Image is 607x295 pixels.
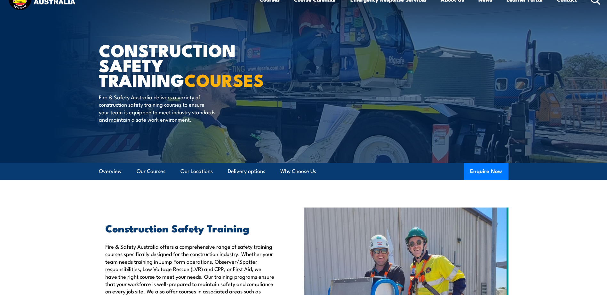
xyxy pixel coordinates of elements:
[99,163,122,180] a: Overview
[105,223,274,232] h2: Construction Safety Training
[99,93,216,123] p: Fire & Safety Australia delivers a variety of construction safety training courses to ensure your...
[228,163,265,180] a: Delivery options
[464,163,508,180] button: Enquire Now
[184,66,264,93] strong: COURSES
[180,163,213,180] a: Our Locations
[137,163,165,180] a: Our Courses
[99,42,257,87] h1: CONSTRUCTION SAFETY TRAINING
[280,163,316,180] a: Why Choose Us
